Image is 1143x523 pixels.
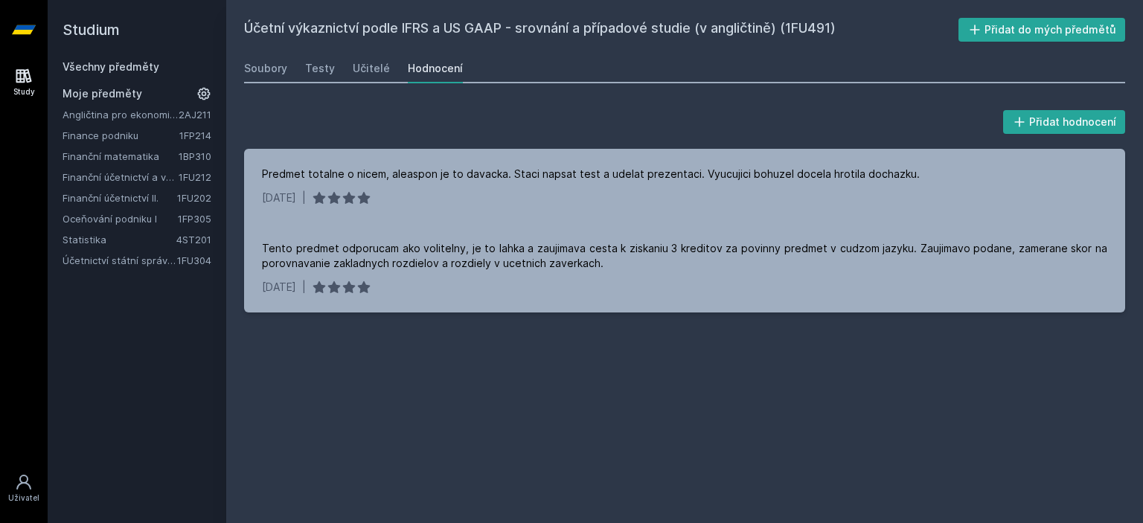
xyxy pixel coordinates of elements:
a: 1BP310 [179,150,211,162]
a: Finanční účetnictví a výkaznictví podle Mezinárodních standardů účetního výkaznictví (IFRS) [63,170,179,185]
button: Přidat do mých předmětů [958,18,1126,42]
a: Hodnocení [408,54,463,83]
a: Study [3,60,45,105]
div: Predmet totalne o nicem, aleaspon je to davacka. Staci napsat test a udelat prezentaci. Vyucujici... [262,167,920,182]
a: 1FU202 [177,192,211,204]
a: 1FP214 [179,129,211,141]
div: Soubory [244,61,287,76]
a: Účetnictví státní správy a samosprávy [63,253,177,268]
a: 4ST201 [176,234,211,246]
button: Přidat hodnocení [1003,110,1126,134]
a: Angličtina pro ekonomická studia 1 (B2/C1) [63,107,179,122]
a: Uživatel [3,466,45,511]
a: Finanční účetnictví II. [63,190,177,205]
div: [DATE] [262,280,296,295]
a: Oceňování podniku I [63,211,178,226]
a: 1FP305 [178,213,211,225]
div: | [302,190,306,205]
a: Statistika [63,232,176,247]
a: Učitelé [353,54,390,83]
div: Hodnocení [408,61,463,76]
a: 1FU212 [179,171,211,183]
span: Moje předměty [63,86,142,101]
div: [DATE] [262,190,296,205]
div: Testy [305,61,335,76]
div: | [302,280,306,295]
div: Tento predmet odporucam ako volitelny, je to lahka a zaujimava cesta k ziskaniu 3 kreditov za pov... [262,241,1107,271]
a: Finance podniku [63,128,179,143]
h2: Účetní výkaznictví podle IFRS a US GAAP - srovnání a případové studie (v angličtině) (1FU491) [244,18,958,42]
a: 1FU304 [177,254,211,266]
a: Testy [305,54,335,83]
a: Soubory [244,54,287,83]
a: Finanční matematika [63,149,179,164]
a: 2AJ211 [179,109,211,121]
div: Study [13,86,35,97]
div: Učitelé [353,61,390,76]
div: Uživatel [8,492,39,504]
a: Všechny předměty [63,60,159,73]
